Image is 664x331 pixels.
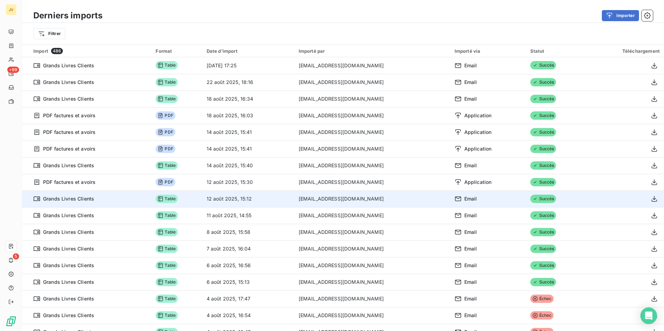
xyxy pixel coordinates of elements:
span: Table [156,278,178,286]
td: [EMAIL_ADDRESS][DOMAIN_NAME] [294,190,450,207]
span: Grands Livres Clients [43,245,94,252]
span: Grands Livres Clients [43,62,94,69]
td: 18 août 2025, 16:34 [202,91,294,107]
td: [EMAIL_ADDRESS][DOMAIN_NAME] [294,91,450,107]
td: 8 août 2025, 15:58 [202,224,294,240]
td: [EMAIL_ADDRESS][DOMAIN_NAME] [294,240,450,257]
span: Grands Livres Clients [43,229,94,236]
span: Email [464,195,477,202]
td: [EMAIL_ADDRESS][DOMAIN_NAME] [294,157,450,174]
span: Email [464,262,477,269]
span: Grands Livres Clients [43,262,94,269]
div: Format [156,48,198,54]
span: Succès [530,61,556,69]
span: Succès [530,78,556,86]
span: Email [464,312,477,319]
span: Grands Livres Clients [43,212,94,219]
span: PDF [156,178,175,186]
span: Succès [530,261,556,270]
span: Succès [530,145,556,153]
span: Succès [530,245,556,253]
td: 6 août 2025, 15:13 [202,274,294,290]
span: Succès [530,111,556,120]
td: [EMAIL_ADDRESS][DOMAIN_NAME] [294,141,450,157]
span: Email [464,229,477,236]
span: 486 [51,48,63,54]
td: 12 août 2025, 15:30 [202,174,294,190]
div: Date d’import [207,48,290,54]
span: Grands Livres Clients [43,95,94,102]
span: Succès [530,211,556,220]
span: Table [156,211,178,220]
span: Email [464,245,477,252]
td: [EMAIL_ADDRESS][DOMAIN_NAME] [294,74,450,91]
span: Grands Livres Clients [43,279,94,286]
span: Table [156,61,178,69]
button: Filtrer [33,28,65,39]
span: Table [156,311,178,320]
td: 22 août 2025, 18:16 [202,74,294,91]
span: PDF [156,111,175,120]
span: Table [156,195,178,203]
span: Grands Livres Clients [43,312,94,319]
span: PDF factures et avoirs [43,112,96,119]
td: 6 août 2025, 16:56 [202,257,294,274]
td: [DATE] 17:25 [202,57,294,74]
span: 5 [13,253,19,260]
span: Succès [530,178,556,186]
td: [EMAIL_ADDRESS][DOMAIN_NAME] [294,174,450,190]
td: 11 août 2025, 14:55 [202,207,294,224]
span: PDF factures et avoirs [43,179,96,186]
td: [EMAIL_ADDRESS][DOMAIN_NAME] [294,274,450,290]
span: Échec [530,311,554,320]
span: Email [464,212,477,219]
span: Email [464,95,477,102]
span: Table [156,78,178,86]
span: +99 [7,67,19,73]
span: Succès [530,228,556,236]
span: Table [156,228,178,236]
td: [EMAIL_ADDRESS][DOMAIN_NAME] [294,107,450,124]
span: Succès [530,195,556,203]
td: 7 août 2025, 16:04 [202,240,294,257]
div: Téléchargement [592,48,660,54]
span: Table [156,95,178,103]
td: [EMAIL_ADDRESS][DOMAIN_NAME] [294,124,450,141]
td: [EMAIL_ADDRESS][DOMAIN_NAME] [294,307,450,324]
td: 18 août 2025, 16:03 [202,107,294,124]
span: Email [464,279,477,286]
td: [EMAIL_ADDRESS][DOMAIN_NAME] [294,207,450,224]
span: Table [156,245,178,253]
span: PDF [156,128,175,136]
span: Succès [530,128,556,136]
span: PDF factures et avoirs [43,129,96,136]
img: Logo LeanPay [6,316,17,327]
span: Application [464,129,492,136]
span: Email [464,62,477,69]
span: PDF factures et avoirs [43,145,96,152]
span: Grands Livres Clients [43,295,94,302]
div: JV [6,4,17,15]
span: Échec [530,295,554,303]
div: Importé via [455,48,522,54]
h3: Derniers imports [33,9,102,22]
span: Succès [530,278,556,286]
span: Grands Livres Clients [43,162,94,169]
span: Grands Livres Clients [43,195,94,202]
span: Succès [530,95,556,103]
td: 4 août 2025, 17:47 [202,290,294,307]
div: Open Intercom Messenger [640,307,657,324]
td: 14 août 2025, 15:40 [202,157,294,174]
div: Statut [530,48,583,54]
td: [EMAIL_ADDRESS][DOMAIN_NAME] [294,57,450,74]
div: Import [33,48,147,54]
td: [EMAIL_ADDRESS][DOMAIN_NAME] [294,257,450,274]
span: Table [156,261,178,270]
span: Table [156,295,178,303]
td: [EMAIL_ADDRESS][DOMAIN_NAME] [294,224,450,240]
span: Email [464,295,477,302]
span: Application [464,145,492,152]
span: Application [464,179,492,186]
span: PDF [156,145,175,153]
span: Grands Livres Clients [43,79,94,86]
